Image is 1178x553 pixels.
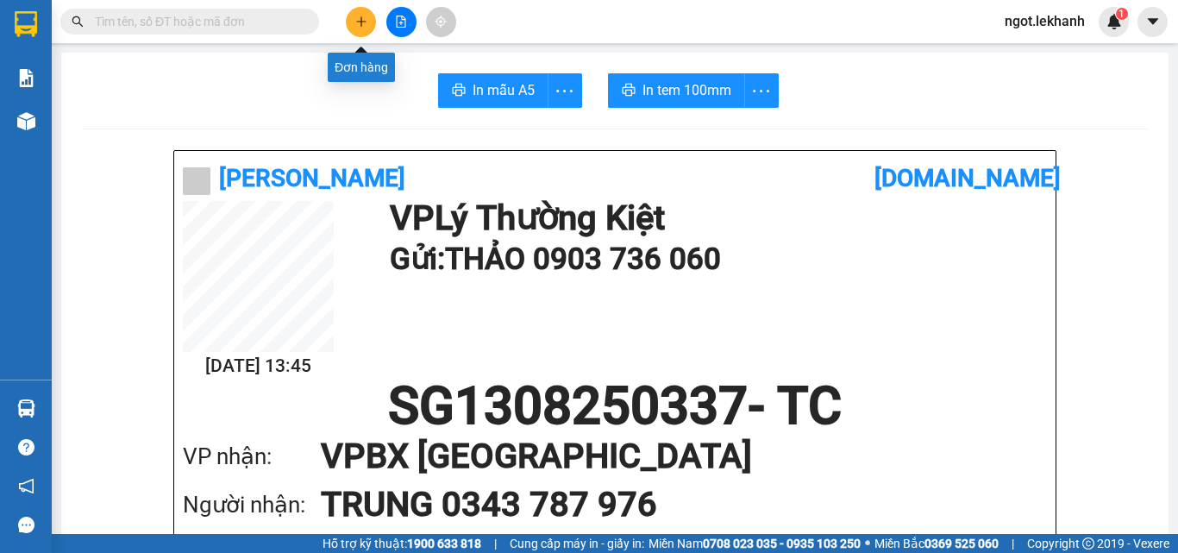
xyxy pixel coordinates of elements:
span: ngot.lekhanh [991,10,1099,32]
span: plus [355,16,367,28]
strong: 1900 633 818 [407,537,481,550]
span: more [548,80,581,102]
img: solution-icon [17,69,35,87]
div: VP nhận: [183,439,321,474]
h1: SG1308250337 - TC [183,380,1047,432]
img: warehouse-icon [17,112,35,130]
img: warehouse-icon [17,399,35,418]
button: more [744,73,779,108]
h1: TRUNG 0343 787 976 [321,481,1012,529]
span: Hỗ trợ kỹ thuật: [323,534,481,553]
span: | [494,534,497,553]
div: 60.000 [162,111,341,135]
span: copyright [1082,537,1094,550]
span: In tem 100mm [642,79,731,101]
span: Gửi: [15,16,41,35]
span: search [72,16,84,28]
h1: VP BX [GEOGRAPHIC_DATA] [321,432,1012,481]
button: printerIn tem 100mm [608,73,745,108]
div: TRUNG [165,56,340,77]
span: Nhận: [165,16,206,35]
b: [DOMAIN_NAME] [874,164,1061,192]
h1: VP Lý Thường Kiệt [390,201,1038,236]
strong: 0369 525 060 [924,537,999,550]
span: 1 [1118,8,1125,20]
span: CC : [162,116,186,134]
span: printer [452,83,466,99]
div: Người nhận: [183,487,321,523]
span: caret-down [1145,14,1161,29]
h2: [DATE] 13:45 [183,352,334,380]
div: Lý Thường Kiệt [15,15,153,56]
span: In mẫu A5 [473,79,535,101]
div: 0343787976 [165,77,340,101]
span: notification [18,478,34,494]
strong: 0708 023 035 - 0935 103 250 [703,537,861,550]
span: Miền Nam [649,534,861,553]
button: file-add [386,7,417,37]
button: plus [346,7,376,37]
div: BX [GEOGRAPHIC_DATA] [165,15,340,56]
span: Cung cấp máy in - giấy in: [510,534,644,553]
span: printer [622,83,636,99]
span: question-circle [18,439,34,456]
div: 0903736060 [15,77,153,101]
b: [PERSON_NAME] [219,164,405,192]
img: logo-vxr [15,11,37,37]
span: ⚪️ [865,540,870,547]
span: Miền Bắc [874,534,999,553]
input: Tìm tên, số ĐT hoặc mã đơn [95,12,298,31]
h1: Gửi: THẢO 0903 736 060 [390,236,1038,283]
button: aim [426,7,456,37]
button: caret-down [1137,7,1168,37]
button: printerIn mẫu A5 [438,73,548,108]
img: icon-new-feature [1106,14,1122,29]
span: message [18,517,34,533]
span: | [1012,534,1014,553]
sup: 1 [1116,8,1128,20]
span: aim [435,16,447,28]
span: more [745,80,778,102]
div: THẢO [15,56,153,77]
button: more [548,73,582,108]
span: file-add [395,16,407,28]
